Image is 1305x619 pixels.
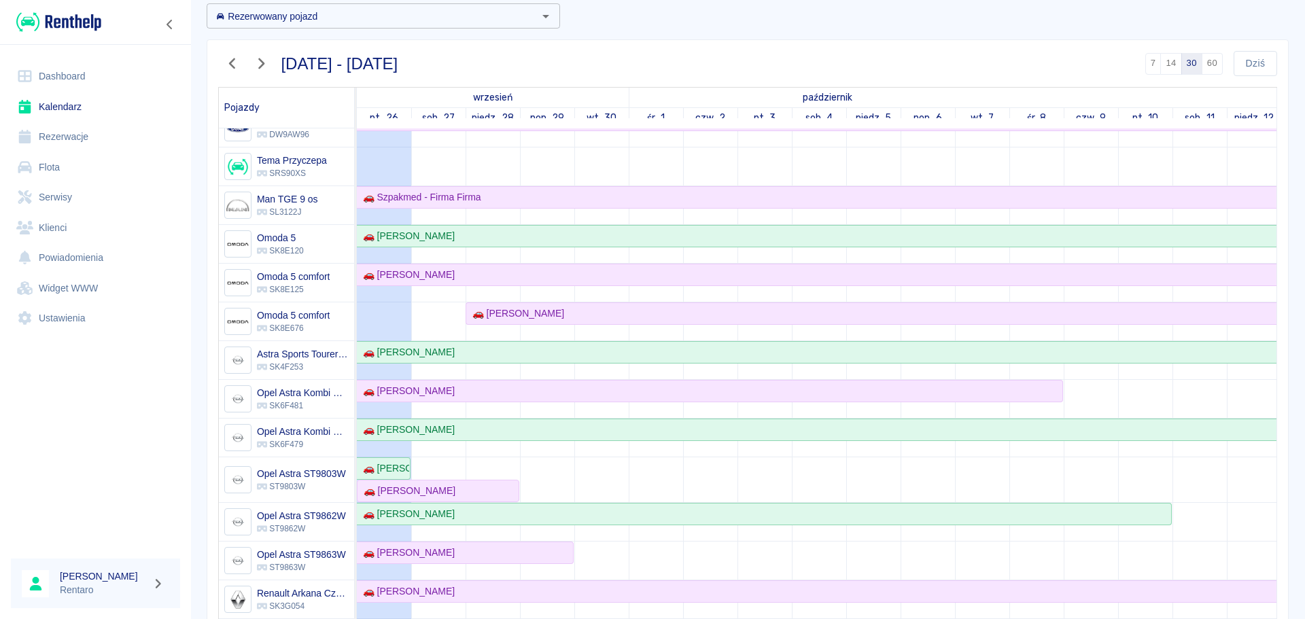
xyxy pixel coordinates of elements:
[60,569,147,583] h6: [PERSON_NAME]
[226,194,249,217] img: Image
[257,245,304,257] p: SK8E120
[257,206,317,218] p: SL3122J
[802,108,837,128] a: 4 października 2025
[358,507,455,521] div: 🚗 [PERSON_NAME]
[257,548,346,561] h6: Opel Astra ST9863W
[11,92,180,122] a: Kalendarz
[257,270,330,283] h6: Omoda 5 comfort
[470,88,516,107] a: 26 września 2025
[467,306,564,321] div: 🚗 [PERSON_NAME]
[11,61,180,92] a: Dashboard
[419,108,459,128] a: 27 września 2025
[358,190,481,205] div: 🚗 Szpakmed - Firma Firma
[1181,53,1202,75] button: 30 dni
[967,108,998,128] a: 7 października 2025
[358,546,455,560] div: 🚗 [PERSON_NAME]
[1234,51,1277,76] button: Dziś
[226,427,249,449] img: Image
[358,345,455,359] div: 🚗 [PERSON_NAME]
[257,561,346,573] p: ST9863W
[11,152,180,183] a: Flota
[358,461,409,476] div: 🚗 [PERSON_NAME]
[1129,108,1162,128] a: 10 października 2025
[226,272,249,294] img: Image
[257,154,327,167] h6: Tema Przyczepa
[257,167,327,179] p: SRS90XS
[358,229,455,243] div: 🚗 [PERSON_NAME]
[226,233,249,255] img: Image
[226,511,249,533] img: Image
[257,192,317,206] h6: Man TGE 9 os
[358,268,455,282] div: 🚗 [PERSON_NAME]
[257,586,349,600] h6: Renault Arkana Czerwona
[11,182,180,213] a: Serwisy
[226,469,249,491] img: Image
[358,484,455,498] div: 🚗 [PERSON_NAME]
[257,600,349,612] p: SK3G054
[257,347,349,361] h6: Astra Sports Tourer Vulcan
[1231,108,1278,128] a: 12 października 2025
[1160,53,1181,75] button: 14 dni
[11,273,180,304] a: Widget WWW
[281,54,398,73] h3: [DATE] - [DATE]
[1145,53,1162,75] button: 7 dni
[211,7,534,24] input: Wyszukaj i wybierz pojazdy...
[358,584,455,599] div: 🚗 [PERSON_NAME]
[257,128,334,141] p: DW9AW96
[226,388,249,410] img: Image
[1202,53,1223,75] button: 60 dni
[226,588,249,611] img: Image
[852,108,895,128] a: 5 października 2025
[1073,108,1109,128] a: 9 października 2025
[226,311,249,333] img: Image
[257,509,346,523] h6: Opel Astra ST9862W
[224,102,260,113] span: Pojazdy
[366,108,402,128] a: 26 września 2025
[1181,108,1218,128] a: 11 października 2025
[358,423,455,437] div: 🚗 [PERSON_NAME]
[257,231,304,245] h6: Omoda 5
[226,550,249,572] img: Image
[257,322,330,334] p: SK8E676
[692,108,729,128] a: 2 października 2025
[11,213,180,243] a: Klienci
[257,283,330,296] p: SK8E125
[257,523,346,535] p: ST9862W
[527,108,568,128] a: 29 września 2025
[257,400,349,412] p: SK6F481
[257,425,349,438] h6: Opel Astra Kombi Silver
[257,386,349,400] h6: Opel Astra Kombi Kobalt
[257,361,349,373] p: SK4F253
[226,349,249,372] img: Image
[11,243,180,273] a: Powiadomienia
[257,480,346,493] p: ST9803W
[257,438,349,450] p: SK6F479
[644,108,668,128] a: 1 października 2025
[16,11,101,33] img: Renthelp logo
[226,156,249,178] img: Image
[468,108,517,128] a: 28 września 2025
[750,108,780,128] a: 3 października 2025
[11,122,180,152] a: Rezerwacje
[358,384,455,398] div: 🚗 [PERSON_NAME]
[1024,108,1050,128] a: 8 października 2025
[799,88,855,107] a: 1 października 2025
[583,108,621,128] a: 30 września 2025
[910,108,945,128] a: 6 października 2025
[160,16,180,33] button: Zwiń nawigację
[536,7,555,26] button: Otwórz
[60,583,147,597] p: Rentaro
[257,467,346,480] h6: Opel Astra ST9803W
[11,11,101,33] a: Renthelp logo
[257,308,330,322] h6: Omoda 5 comfort
[11,303,180,334] a: Ustawienia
